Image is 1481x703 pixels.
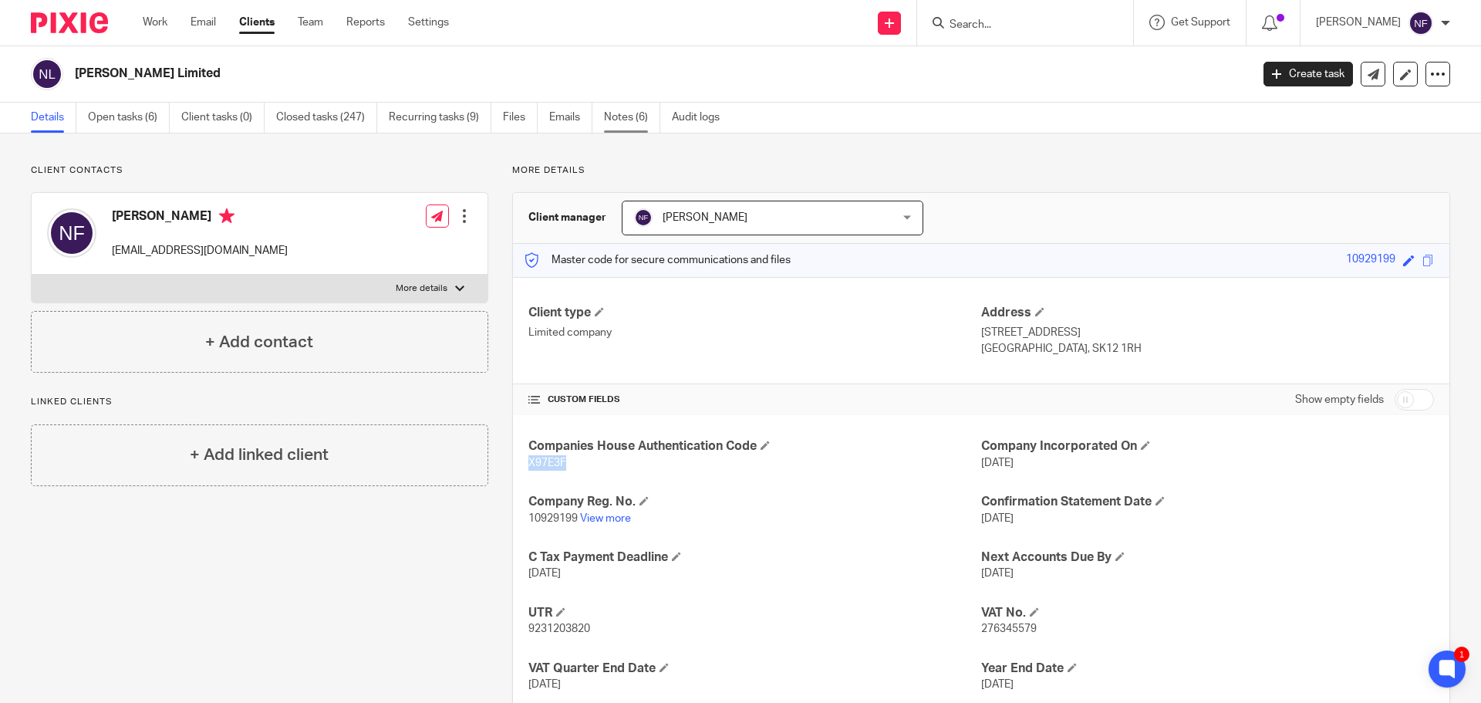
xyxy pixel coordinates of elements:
i: Primary [219,208,234,224]
p: [GEOGRAPHIC_DATA], SK12 1RH [981,341,1434,357]
a: Notes (6) [604,103,660,133]
p: Master code for secure communications and files [525,252,791,268]
a: Clients [239,15,275,30]
h4: [PERSON_NAME] [112,208,288,228]
a: Reports [346,15,385,30]
a: Client tasks (0) [181,103,265,133]
span: [DATE] [981,513,1014,524]
img: Pixie [31,12,108,33]
p: Linked clients [31,396,488,408]
a: Open tasks (6) [88,103,170,133]
h4: Address [981,305,1434,321]
span: [DATE] [528,568,561,579]
a: Details [31,103,76,133]
a: Create task [1263,62,1353,86]
label: Show empty fields [1295,392,1384,407]
a: Settings [408,15,449,30]
h4: Company Incorporated On [981,438,1434,455]
h4: Year End Date [981,661,1434,677]
a: View more [580,513,631,524]
span: [DATE] [981,568,1014,579]
img: svg%3E [47,208,96,258]
input: Search [948,19,1087,32]
h4: Client type [528,305,981,321]
p: [STREET_ADDRESS] [981,325,1434,340]
h4: Companies House Authentication Code [528,438,981,455]
p: Client contacts [31,164,488,177]
h4: C Tax Payment Deadline [528,549,981,566]
span: X97E3F [528,458,566,468]
p: Limited company [528,325,981,340]
span: 9231203820 [528,624,590,634]
h4: + Add contact [205,330,313,354]
h3: Client manager [528,210,606,225]
h4: Company Reg. No. [528,494,981,510]
h4: Confirmation Statement Date [981,494,1434,510]
span: [DATE] [981,458,1014,468]
h4: CUSTOM FIELDS [528,394,981,406]
span: Get Support [1171,17,1230,28]
p: More details [396,282,447,295]
span: 10929199 [528,513,578,524]
div: 1 [1454,647,1469,662]
h2: [PERSON_NAME] Limited [75,66,1007,82]
h4: + Add linked client [190,443,329,467]
a: Recurring tasks (9) [389,103,491,133]
p: More details [512,164,1450,177]
a: Audit logs [672,103,731,133]
span: [DATE] [528,679,561,690]
p: [PERSON_NAME] [1316,15,1401,30]
span: 276345579 [981,624,1037,634]
img: svg%3E [634,208,653,227]
div: 10929199 [1346,252,1395,269]
a: Files [503,103,538,133]
h4: UTR [528,605,981,621]
a: Work [143,15,167,30]
span: [PERSON_NAME] [663,212,747,223]
a: Emails [549,103,592,133]
img: svg%3E [31,58,63,90]
img: svg%3E [1408,11,1433,35]
h4: VAT No. [981,605,1434,621]
h4: Next Accounts Due By [981,549,1434,566]
a: Closed tasks (247) [276,103,377,133]
a: Team [298,15,323,30]
p: [EMAIL_ADDRESS][DOMAIN_NAME] [112,243,288,259]
span: [DATE] [981,679,1014,690]
h4: VAT Quarter End Date [528,661,981,677]
a: Email [191,15,216,30]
